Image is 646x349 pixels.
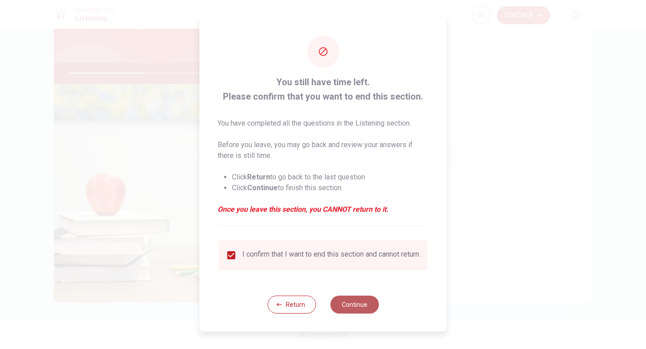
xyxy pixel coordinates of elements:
p: Before you leave, you may go back and review your answers if there is still time. [218,140,429,161]
button: Continue [330,296,379,314]
p: You have completed all the questions in the Listening section. [218,118,429,129]
li: Click to finish this section. [232,183,429,193]
strong: Return [247,173,270,181]
em: Once you leave this section, you CANNOT return to it. [218,204,429,215]
div: I confirm that I want to end this section and cannot return. [242,250,420,261]
strong: Continue [247,183,278,192]
li: Click to go back to the last question [232,172,429,183]
span: You still have time left. Please confirm that you want to end this section. [218,75,429,104]
button: Return [267,296,316,314]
